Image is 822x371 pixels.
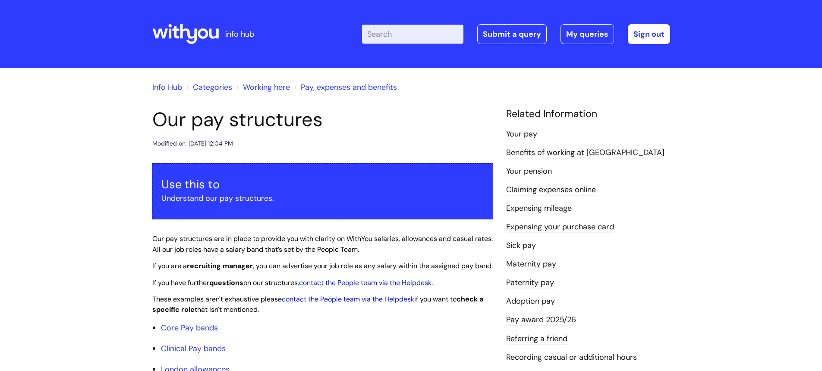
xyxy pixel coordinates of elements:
a: Paternity pay [506,277,554,289]
a: Core Pay bands [161,323,218,333]
a: Your pay [506,129,537,140]
li: Pay, expenses and benefits [292,80,397,94]
strong: questions [209,278,243,287]
a: Clinical Pay bands [161,343,226,354]
h1: Our pay structures [152,108,493,131]
li: Solution home [184,80,232,94]
a: contact the People team via the Helpdesk [299,278,431,287]
span: Our pay structures are in place to provide you with clarity on WithYou salaries, allowances and c... [152,234,493,254]
li: Working here [234,80,290,94]
a: My queries [561,24,614,44]
span: If you are a , you can advertise your job role as any salary within the assigned pay band. [152,261,493,270]
span: If you have further on our structures, . [152,278,433,287]
h3: Use this to [161,178,484,191]
a: Pay, expenses and benefits [301,82,397,92]
a: Benefits of working at [GEOGRAPHIC_DATA] [506,147,665,159]
a: contact the People team via the Helpdesk [282,295,414,304]
h4: Related Information [506,108,670,120]
input: Search [362,25,463,44]
a: Submit a query [477,24,547,44]
a: Maternity pay [506,259,556,270]
a: Working here [243,82,290,92]
a: Expensing mileage [506,203,572,214]
span: These examples aren't exhaustive please if you want to that isn't mentioned. [152,295,483,314]
a: Sign out [628,24,670,44]
a: Pay award 2025/26 [506,314,576,326]
a: Info Hub [152,82,182,92]
a: Recording casual or additional hours [506,352,637,363]
a: Your pension [506,166,552,177]
a: Categories [193,82,232,92]
a: Claiming expenses online [506,184,596,196]
div: Modified on: [DATE] 12:04 PM [152,138,233,149]
a: Referring a friend [506,333,567,345]
p: info hub [225,27,254,41]
div: | - [362,24,670,44]
a: Adoption pay [506,296,555,307]
a: Expensing your purchase card [506,222,614,233]
p: Understand our pay structures. [161,191,484,205]
strong: recruiting manager [187,261,253,270]
a: Sick pay [506,240,536,251]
